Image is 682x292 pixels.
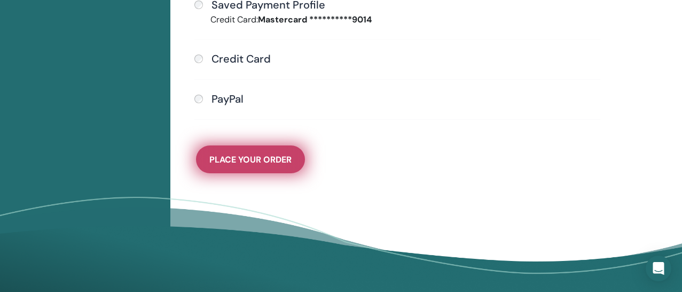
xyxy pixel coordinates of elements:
[202,13,397,26] div: Credit Card:
[211,52,271,65] h4: Credit Card
[209,154,292,165] span: Place Your Order
[646,256,671,281] div: Open Intercom Messenger
[211,93,244,105] h4: PayPal
[196,145,305,173] button: Place Your Order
